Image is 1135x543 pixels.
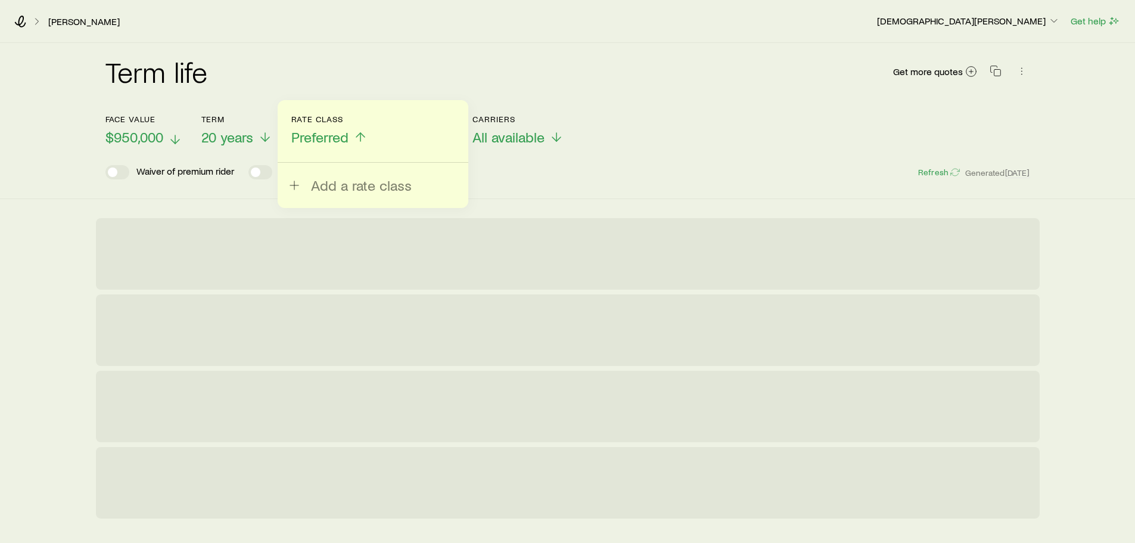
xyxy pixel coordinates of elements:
[136,165,234,179] p: Waiver of premium rider
[1005,167,1030,178] span: [DATE]
[876,14,1061,29] button: [DEMOGRAPHIC_DATA][PERSON_NAME]
[105,57,208,86] h2: Term life
[291,129,349,145] span: Preferred
[201,129,253,145] span: 20 years
[48,16,120,27] a: [PERSON_NAME]
[1070,14,1121,28] button: Get help
[472,114,564,124] p: Carriers
[201,114,272,124] p: Term
[291,114,368,146] button: Rate ClassPreferred
[893,65,978,79] a: Get more quotes
[291,114,368,124] p: Rate Class
[105,114,182,146] button: Face value$950,000
[201,114,272,146] button: Term20 years
[472,129,545,145] span: All available
[472,114,564,146] button: CarriersAll available
[965,167,1030,178] span: Generated
[877,15,1060,27] p: [DEMOGRAPHIC_DATA][PERSON_NAME]
[105,129,163,145] span: $950,000
[918,167,960,178] button: Refresh
[105,114,182,124] p: Face value
[893,67,963,76] span: Get more quotes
